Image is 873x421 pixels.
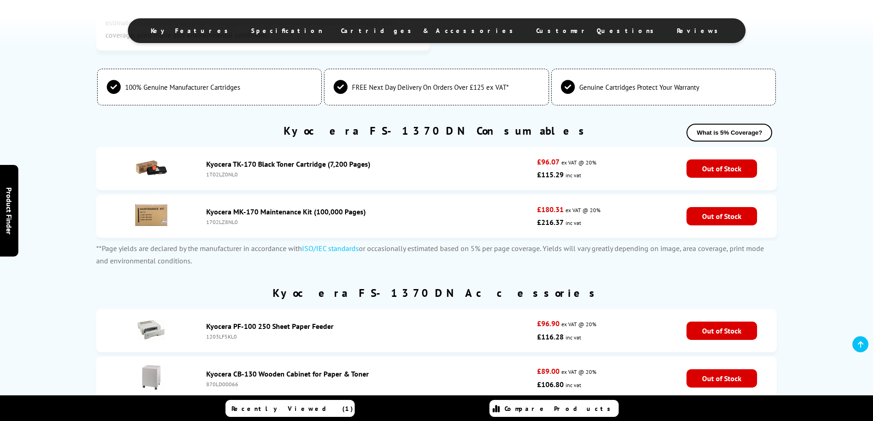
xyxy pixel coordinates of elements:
[537,157,560,166] strong: £96.07
[96,242,777,267] p: **Page yields are declared by the manufacturer in accordance with or occasionally estimated based...
[561,321,596,328] span: ex VAT @ 20%
[135,199,167,231] img: Kyocera MK-170 Maintenance Kit (100,000 Pages)
[537,366,560,376] strong: £89.00
[686,322,757,340] span: Out of Stock
[125,83,240,92] span: 100% Genuine Manufacturer Cartridges
[686,159,757,178] span: Out of Stock
[206,333,533,340] div: 1203LF5KL0
[151,27,233,35] span: Key Features
[206,369,369,378] a: Kyocera CB-130 Wooden Cabinet for Paper & Toner
[231,405,353,413] span: Recently Viewed (1)
[579,83,699,92] span: Genuine Cartridges Protect Your Warranty
[5,187,14,234] span: Product Finder
[505,405,615,413] span: Compare Products
[284,124,590,138] h2: Kyocera FS-1370DN Consumables
[537,205,564,214] strong: £180.31
[537,319,560,328] strong: £96.90
[566,219,581,226] span: inc vat
[302,244,359,253] a: ISO/IEC standards
[352,83,509,92] span: FREE Next Day Delivery On Orders Over £125 ex VAT*
[225,400,355,417] a: Recently Viewed (1)
[566,334,581,341] span: inc vat
[489,400,619,417] a: Compare Products
[537,218,564,227] strong: £216.37
[206,171,533,178] div: 1T02LZ0NL0
[341,27,518,35] span: Cartridges & Accessories
[135,152,167,184] img: Kyocera TK-170 Black Toner Cartridge (7,200 Pages)
[537,170,564,179] strong: £115.29
[686,207,757,225] span: Out of Stock
[537,380,564,389] strong: £106.80
[135,314,167,346] img: Kyocera PF-100 250 Sheet Paper Feeder
[135,361,167,394] img: Kyocera CB-130 Wooden Cabinet for Paper & Toner
[686,124,772,142] button: What is 5% Coverage?
[273,286,600,300] h2: Kyocera FS-1370DN Accessories
[566,382,581,388] span: inc vat
[206,207,366,216] a: Kyocera MK-170 Maintenance Kit (100,000 Pages)
[686,369,757,388] span: Out of Stock
[536,27,659,35] span: Customer Questions
[206,219,533,225] div: 1702LZ8NL0
[206,322,334,331] a: Kyocera PF-100 250 Sheet Paper Feeder
[251,27,323,35] span: Specification
[206,159,370,169] a: Kyocera TK-170 Black Toner Cartridge (7,200 Pages)
[561,368,596,375] span: ex VAT @ 20%
[561,159,596,166] span: ex VAT @ 20%
[566,207,600,213] span: ex VAT @ 20%
[677,27,723,35] span: Reviews
[566,172,581,179] span: inc vat
[206,381,533,388] div: 870LD00066
[537,332,564,341] strong: £116.28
